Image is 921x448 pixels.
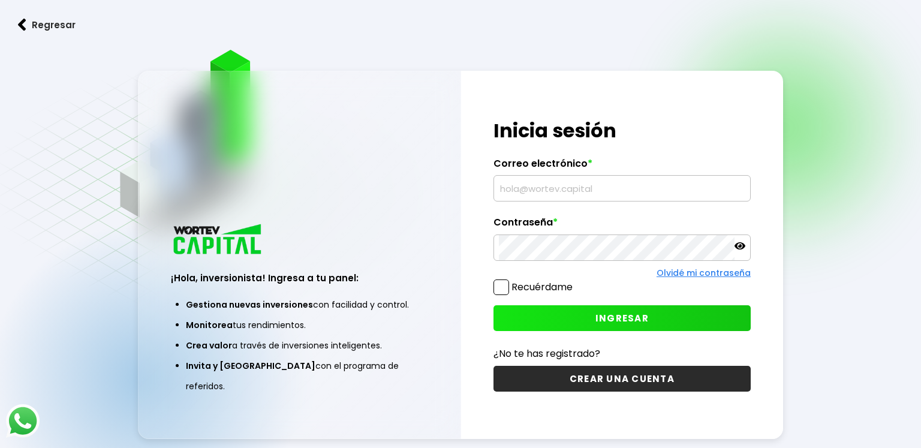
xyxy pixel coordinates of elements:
span: Invita y [GEOGRAPHIC_DATA] [186,360,315,372]
img: flecha izquierda [18,19,26,31]
a: Olvidé mi contraseña [657,267,751,279]
label: Correo electrónico [493,158,751,176]
li: con facilidad y control. [186,294,413,315]
input: hola@wortev.capital [499,176,745,201]
li: tus rendimientos. [186,315,413,335]
li: con el programa de referidos. [186,356,413,396]
p: ¿No te has registrado? [493,346,751,361]
h3: ¡Hola, inversionista! Ingresa a tu panel: [171,271,428,285]
label: Recuérdame [511,280,573,294]
label: Contraseña [493,217,751,234]
span: Crea valor [186,339,232,351]
img: logos_whatsapp-icon.242b2217.svg [6,404,40,438]
span: Monitorea [186,319,233,331]
button: CREAR UNA CUENTA [493,366,751,392]
span: Gestiona nuevas inversiones [186,299,313,311]
li: a través de inversiones inteligentes. [186,335,413,356]
span: INGRESAR [595,312,649,324]
img: logo_wortev_capital [171,223,266,258]
h1: Inicia sesión [493,116,751,145]
button: INGRESAR [493,305,751,331]
a: ¿No te has registrado?CREAR UNA CUENTA [493,346,751,392]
